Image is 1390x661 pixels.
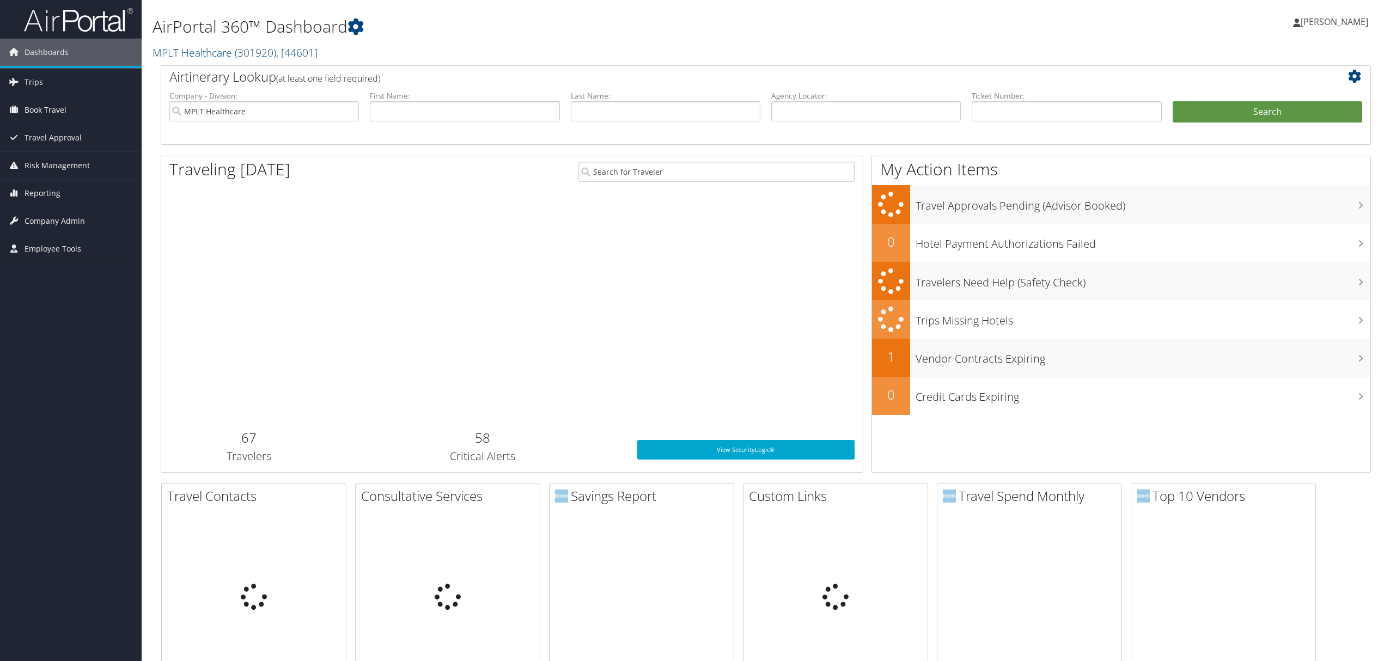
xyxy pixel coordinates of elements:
input: Search for Traveler [578,162,855,182]
a: MPLT Healthcare [153,45,318,60]
a: Trips Missing Hotels [872,300,1370,339]
span: Company Admin [25,207,85,235]
h3: Credit Cards Expiring [916,384,1370,405]
span: Book Travel [25,96,66,124]
h3: Hotel Payment Authorizations Failed [916,231,1370,252]
h3: Travel Approvals Pending (Advisor Booked) [916,193,1370,213]
span: Reporting [25,180,60,207]
a: 0Hotel Payment Authorizations Failed [872,224,1370,262]
h2: 0 [872,385,910,404]
img: domo-logo.png [555,489,568,503]
h3: Vendor Contracts Expiring [916,346,1370,366]
h2: 67 [169,429,328,447]
h2: Savings Report [555,487,734,505]
h2: Travel Contacts [167,487,346,505]
h2: Custom Links [749,487,928,505]
h3: Trips Missing Hotels [916,308,1370,328]
h1: AirPortal 360™ Dashboard [153,15,970,38]
a: Travelers Need Help (Safety Check) [872,262,1370,301]
span: [PERSON_NAME] [1301,16,1368,28]
h3: Critical Alerts [345,449,621,464]
h1: Traveling [DATE] [169,158,290,181]
button: Search [1173,101,1362,123]
label: Company - Division: [169,90,359,101]
h2: Airtinerary Lookup [169,68,1261,86]
h2: Top 10 Vendors [1137,487,1315,505]
label: Ticket Number: [972,90,1161,101]
label: Last Name: [571,90,760,101]
span: Risk Management [25,152,90,179]
a: 1Vendor Contracts Expiring [872,339,1370,377]
h3: Travelers Need Help (Safety Check) [916,270,1370,290]
h2: 0 [872,232,910,251]
h2: Travel Spend Monthly [943,487,1121,505]
h1: My Action Items [872,158,1370,181]
a: [PERSON_NAME] [1293,5,1379,38]
h2: 1 [872,347,910,366]
label: First Name: [370,90,559,101]
span: Travel Approval [25,124,82,151]
img: domo-logo.png [1137,489,1150,503]
h2: 58 [345,429,621,447]
span: Employee Tools [25,235,81,262]
img: airportal-logo.png [24,7,133,33]
h3: Travelers [169,449,328,464]
a: 0Credit Cards Expiring [872,377,1370,415]
img: domo-logo.png [943,489,956,503]
span: Trips [25,69,43,96]
span: Dashboards [25,39,69,66]
span: (at least one field required) [276,72,380,84]
a: View SecurityLogic® [637,440,855,460]
span: ( 301920 ) [235,45,276,60]
h2: Consultative Services [361,487,540,505]
a: Travel Approvals Pending (Advisor Booked) [872,185,1370,224]
label: Agency Locator: [771,90,961,101]
span: , [ 44601 ] [276,45,318,60]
